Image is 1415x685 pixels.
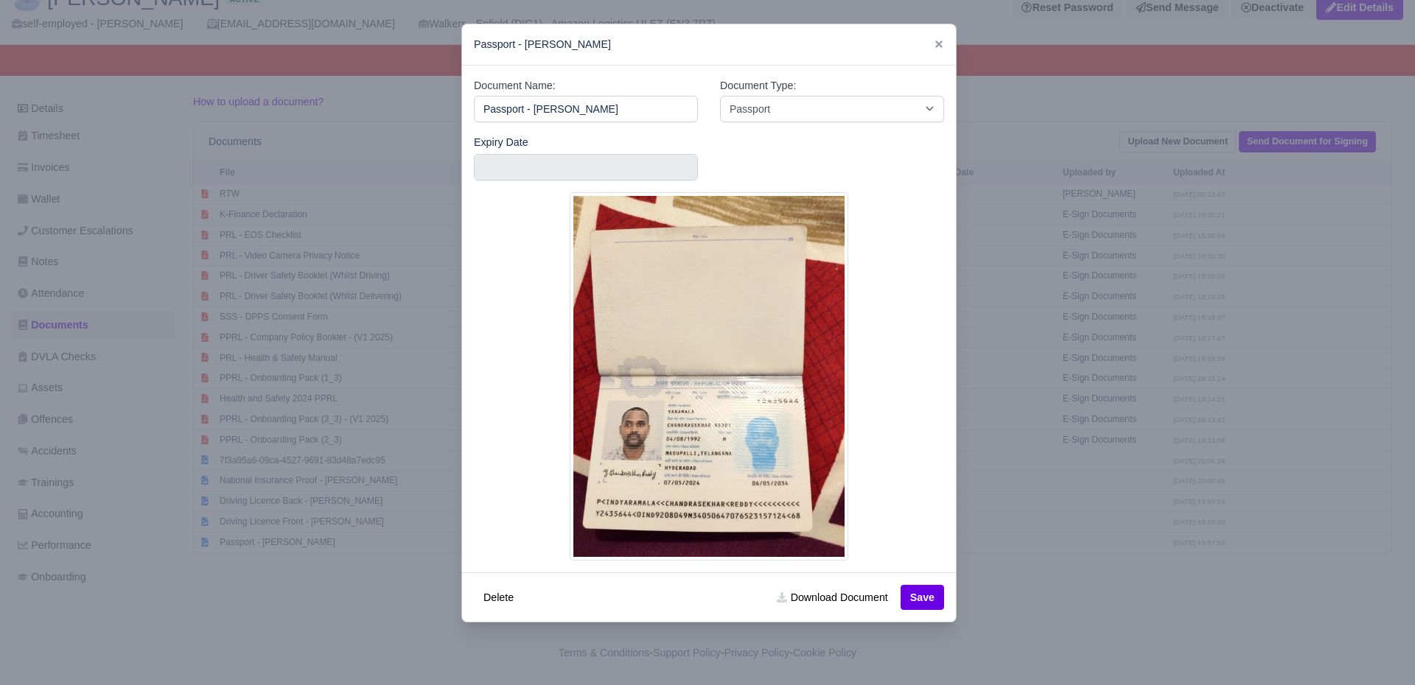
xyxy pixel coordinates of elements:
label: Document Type: [720,77,796,94]
button: Delete [474,585,523,610]
label: Expiry Date [474,134,528,151]
div: Passport - [PERSON_NAME] [462,24,956,66]
label: Document Name: [474,77,556,94]
iframe: Chat Widget [1150,514,1415,685]
button: Save [901,585,944,610]
a: Download Document [767,585,897,610]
